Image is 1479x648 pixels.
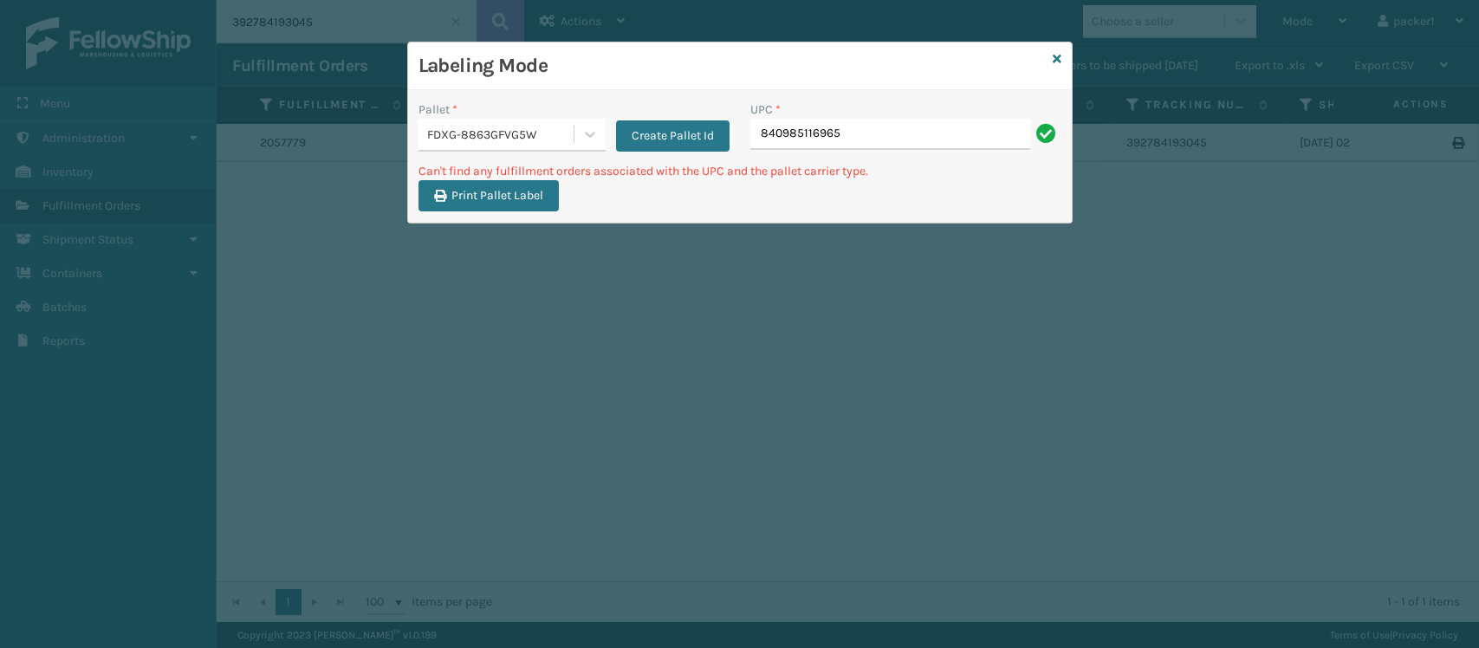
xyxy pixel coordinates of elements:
div: FDXG-8863GFVG5W [427,126,575,144]
button: Create Pallet Id [616,120,730,152]
label: UPC [750,100,781,119]
button: Print Pallet Label [418,180,559,211]
p: Can't find any fulfillment orders associated with the UPC and the pallet carrier type. [418,162,1061,180]
label: Pallet [418,100,457,119]
h3: Labeling Mode [418,53,1046,79]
